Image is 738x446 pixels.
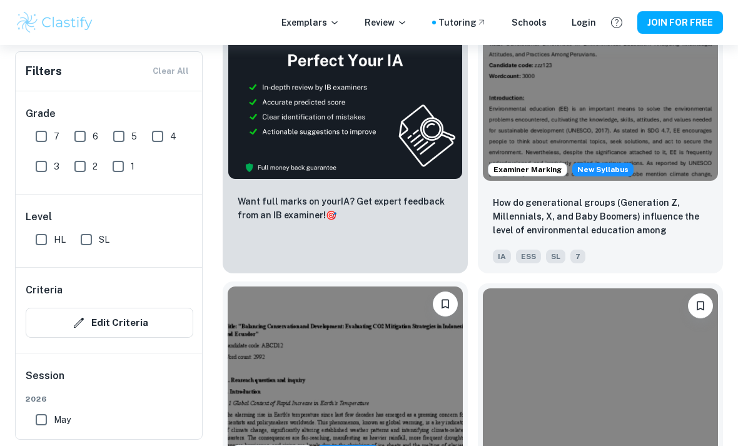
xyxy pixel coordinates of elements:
[365,16,407,29] p: Review
[606,12,627,33] button: Help and Feedback
[516,250,541,263] span: ESS
[131,160,134,173] span: 1
[54,129,59,143] span: 7
[512,16,547,29] a: Schools
[26,393,193,405] span: 2026
[26,63,62,80] h6: Filters
[572,16,596,29] a: Login
[26,308,193,338] button: Edit Criteria
[688,293,713,318] button: Please log in to bookmark exemplars
[572,163,634,176] span: New Syllabus
[326,210,336,220] span: 🎯
[488,164,567,175] span: Examiner Marking
[238,195,453,222] p: Want full marks on your IA ? Get expert feedback from an IB examiner!
[26,106,193,121] h6: Grade
[493,196,708,238] p: How do generational groups (Generation Z, Millennials, X, and Baby Boomers) influence the level o...
[493,250,511,263] span: IA
[170,129,176,143] span: 4
[438,16,487,29] a: Tutoring
[483,4,718,181] img: ESS IA example thumbnail: How do generational groups (Generation Z
[54,160,59,173] span: 3
[281,16,340,29] p: Exemplars
[570,250,585,263] span: 7
[572,163,634,176] div: Starting from the May 2026 session, the ESS IA requirements have changed. We created this exempla...
[228,4,463,180] img: Thumbnail
[433,291,458,317] button: Please log in to bookmark exemplars
[637,11,723,34] button: JOIN FOR FREE
[54,233,66,246] span: HL
[93,129,98,143] span: 6
[26,210,193,225] h6: Level
[15,10,94,35] img: Clastify logo
[546,250,565,263] span: SL
[99,233,109,246] span: SL
[54,413,71,427] span: May
[131,129,137,143] span: 5
[26,368,193,393] h6: Session
[26,283,63,298] h6: Criteria
[93,160,98,173] span: 2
